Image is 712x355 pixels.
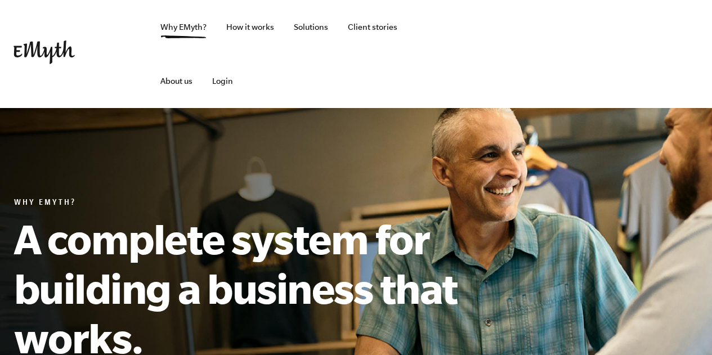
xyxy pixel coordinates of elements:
[14,41,75,64] img: EMyth
[580,42,698,66] iframe: Embedded CTA
[14,198,509,209] h6: Why EMyth?
[151,54,201,108] a: About us
[203,54,242,108] a: Login
[656,301,712,355] iframe: Chat Widget
[456,42,575,66] iframe: Embedded CTA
